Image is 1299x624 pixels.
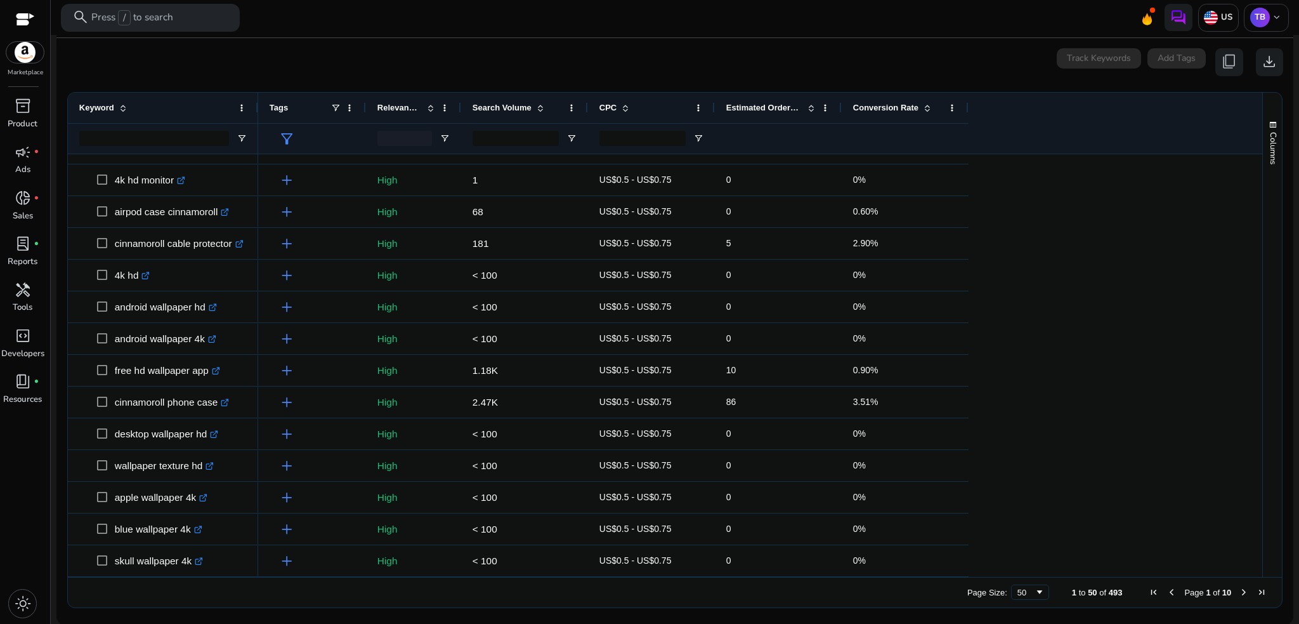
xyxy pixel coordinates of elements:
span: 0 [726,428,731,439]
button: download [1256,48,1284,76]
span: US$0.5 - US$0.75 [599,302,672,312]
span: book_4 [15,373,31,390]
button: Open Filter Menu [693,133,703,143]
span: to [1079,588,1086,597]
p: blue wallpaper 4k [115,516,202,542]
p: Marketplace [8,68,43,77]
div: First Page [1149,587,1159,597]
span: add [278,394,295,411]
span: US$0.5 - US$0.75 [599,238,672,248]
span: < 100 [473,333,497,344]
span: Columns [1267,132,1279,164]
span: Conversion Rate [853,103,918,112]
span: add [278,172,295,189]
span: search [72,9,89,25]
button: Open Filter Menu [440,133,450,143]
span: < 100 [473,302,497,312]
span: 86 [726,397,736,407]
span: US$0.5 - US$0.75 [599,333,672,343]
p: High [377,294,450,320]
p: apple wallpaper 4k [115,484,207,510]
span: donut_small [15,190,31,206]
span: US$0.5 - US$0.75 [599,428,672,439]
p: Product [8,118,37,131]
span: 0 [726,206,731,216]
span: < 100 [473,555,497,566]
span: 10 [1222,588,1231,597]
span: 10 [726,365,736,375]
p: High [377,326,450,352]
span: filter_alt [278,131,295,147]
span: add [278,362,295,379]
span: 0 [726,555,731,566]
p: desktop wallpaper hd [115,421,218,447]
span: < 100 [473,460,497,471]
span: US$0.5 - US$0.75 [599,524,672,534]
span: 3.51% [853,397,878,407]
p: High [377,357,450,383]
span: 2.90% [853,238,878,248]
span: 0 [726,492,731,502]
span: US$0.5 - US$0.75 [599,270,672,280]
span: fiber_manual_record [34,149,39,155]
span: 181 [473,238,489,249]
span: 0% [853,492,866,502]
p: Tools [13,302,32,314]
div: Last Page [1257,587,1267,597]
p: airpod case cinnamoroll [115,199,230,225]
span: < 100 [473,428,497,439]
img: amazon.svg [6,42,44,63]
span: / [118,10,130,25]
span: 0 [726,460,731,470]
p: Resources [3,394,42,406]
span: fiber_manual_record [34,241,39,247]
p: 4k hd monitor [115,167,185,193]
p: Developers [1,348,44,361]
span: 0% [853,175,866,185]
p: Ads [15,164,30,176]
span: 0% [853,333,866,343]
p: High [377,389,450,415]
p: android wallpaper 4k [115,326,216,352]
input: Search Volume Filter Input [473,131,559,146]
img: us.svg [1204,11,1218,25]
p: Reports [8,256,37,269]
span: 0% [853,555,866,566]
p: TB [1250,8,1270,27]
span: 0% [853,524,866,534]
span: US$0.5 - US$0.75 [599,397,672,407]
span: keyboard_arrow_down [1271,12,1283,23]
p: android wallpaper hd [115,294,217,320]
p: High [377,516,450,542]
p: High [377,453,450,479]
span: fiber_manual_record [34,196,39,201]
span: add [278,426,295,442]
span: Tags [270,103,288,112]
span: fiber_manual_record [34,379,39,385]
p: High [377,199,450,225]
span: US$0.5 - US$0.75 [599,175,672,185]
span: US$0.5 - US$0.75 [599,555,672,566]
span: add [278,458,295,474]
span: 2.47K [473,397,498,408]
span: Relevance Score [377,103,422,112]
span: add [278,331,295,347]
span: 0 [726,302,731,312]
div: Page Size [1011,585,1049,600]
span: add [278,204,295,220]
span: download [1261,53,1277,70]
p: 4k hd [115,262,150,288]
span: 68 [473,206,483,217]
span: handyman [15,282,31,298]
span: 0% [853,460,866,470]
span: 0.90% [853,365,878,375]
span: add [278,553,295,569]
input: Keyword Filter Input [79,131,229,146]
span: inventory_2 [15,98,31,114]
div: Previous Page [1166,587,1177,597]
p: skull wallpaper 4k [115,548,203,574]
span: 0 [726,333,731,343]
div: Page Size: [967,588,1007,597]
p: cinnamoroll phone case [115,389,230,415]
p: free hd wallpaper app [115,357,220,383]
